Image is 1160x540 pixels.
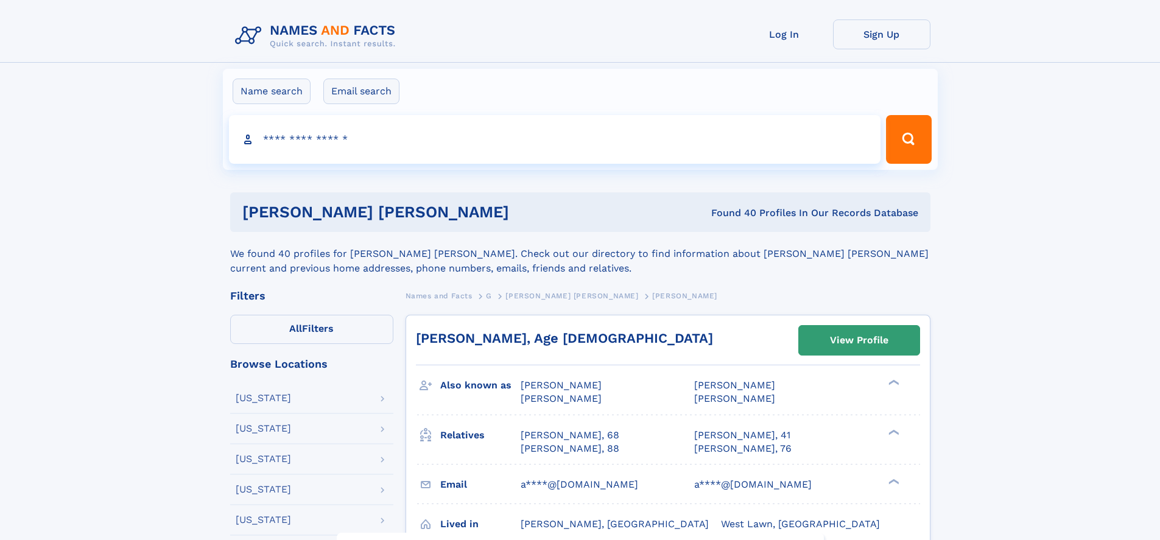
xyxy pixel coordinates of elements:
[289,323,302,334] span: All
[505,288,638,303] a: [PERSON_NAME] [PERSON_NAME]
[230,19,406,52] img: Logo Names and Facts
[236,454,291,464] div: [US_STATE]
[886,115,931,164] button: Search Button
[885,428,900,436] div: ❯
[416,331,713,346] a: [PERSON_NAME], Age [DEMOGRAPHIC_DATA]
[736,19,833,49] a: Log In
[521,429,619,442] a: [PERSON_NAME], 68
[440,514,521,535] h3: Lived in
[230,359,393,370] div: Browse Locations
[694,429,790,442] a: [PERSON_NAME], 41
[230,232,930,276] div: We found 40 profiles for [PERSON_NAME] [PERSON_NAME]. Check out our directory to find information...
[440,474,521,495] h3: Email
[230,315,393,344] label: Filters
[521,518,709,530] span: [PERSON_NAME], [GEOGRAPHIC_DATA]
[230,290,393,301] div: Filters
[885,379,900,387] div: ❯
[440,375,521,396] h3: Also known as
[236,393,291,403] div: [US_STATE]
[236,515,291,525] div: [US_STATE]
[694,442,792,455] a: [PERSON_NAME], 76
[486,288,492,303] a: G
[233,79,311,104] label: Name search
[440,425,521,446] h3: Relatives
[521,393,602,404] span: [PERSON_NAME]
[521,442,619,455] a: [PERSON_NAME], 88
[486,292,492,300] span: G
[885,477,900,485] div: ❯
[406,288,473,303] a: Names and Facts
[694,393,775,404] span: [PERSON_NAME]
[236,424,291,433] div: [US_STATE]
[833,19,930,49] a: Sign Up
[236,485,291,494] div: [US_STATE]
[694,379,775,391] span: [PERSON_NAME]
[830,326,888,354] div: View Profile
[610,206,918,220] div: Found 40 Profiles In Our Records Database
[229,115,881,164] input: search input
[242,205,610,220] h1: [PERSON_NAME] [PERSON_NAME]
[323,79,399,104] label: Email search
[799,326,919,355] a: View Profile
[721,518,880,530] span: West Lawn, [GEOGRAPHIC_DATA]
[521,379,602,391] span: [PERSON_NAME]
[652,292,717,300] span: [PERSON_NAME]
[505,292,638,300] span: [PERSON_NAME] [PERSON_NAME]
